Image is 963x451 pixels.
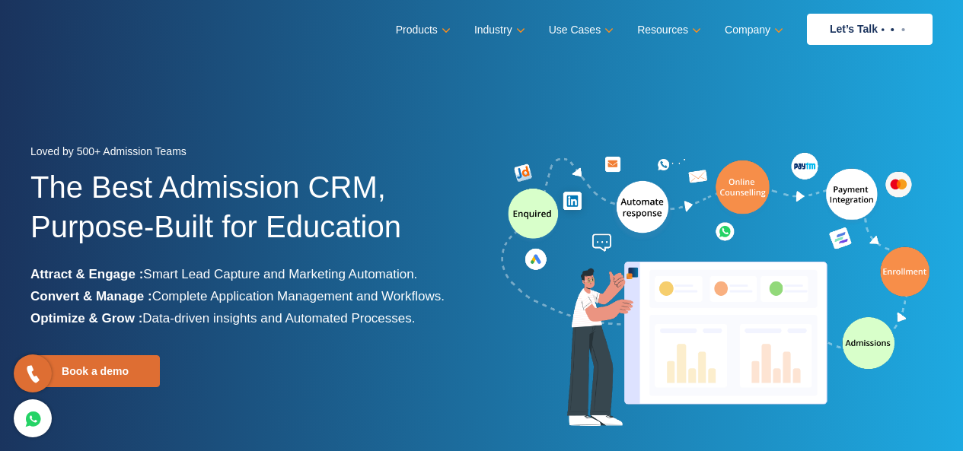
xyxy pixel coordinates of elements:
span: Data-driven insights and Automated Processes. [142,311,415,326]
div: Loved by 500+ Admission Teams [30,141,470,167]
a: Industry [474,19,522,41]
a: Use Cases [549,19,611,41]
span: Complete Application Management and Workflows. [152,289,445,303]
span: Smart Lead Capture and Marketing Automation. [143,267,417,281]
a: Products [396,19,448,41]
b: Optimize & Grow : [30,311,142,326]
a: Company [725,19,780,41]
b: Attract & Engage : [30,267,143,281]
a: Book a demo [30,355,160,387]
b: Convert & Manage : [30,289,152,303]
a: Resources [637,19,698,41]
a: Let’s Talk [807,14,933,45]
h1: The Best Admission CRM, Purpose-Built for Education [30,167,470,263]
img: admission-software-home-page-header [499,149,933,433]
